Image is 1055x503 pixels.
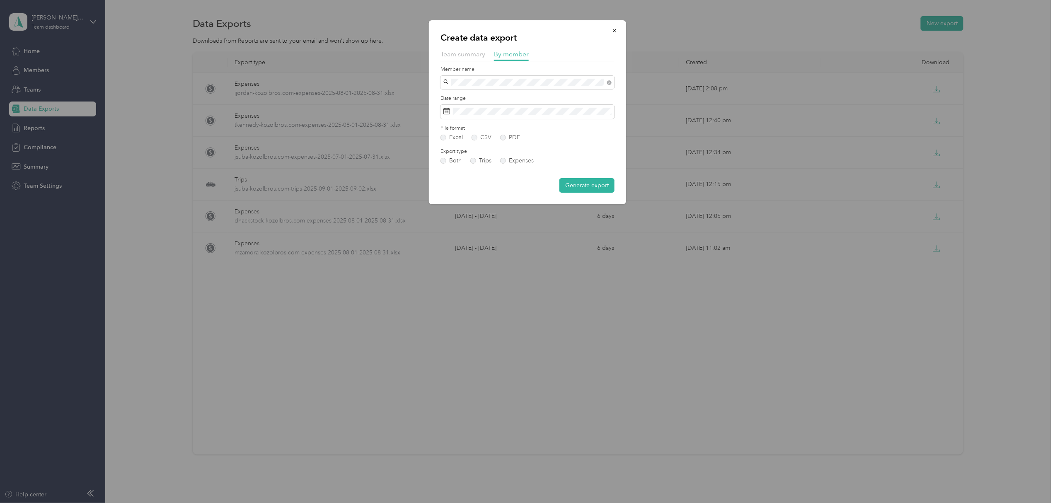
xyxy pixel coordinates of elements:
label: Expenses [500,158,534,164]
label: Member name [440,66,615,73]
span: By member [494,50,529,58]
label: PDF [500,135,520,140]
span: Team summary [440,50,485,58]
label: CSV [472,135,491,140]
iframe: Everlance-gr Chat Button Frame [1009,457,1055,503]
label: File format [440,125,615,132]
label: Export type [440,148,615,155]
button: Generate export [559,178,615,193]
p: Create data export [440,32,615,44]
label: Excel [440,135,463,140]
label: Both [440,158,462,164]
label: Trips [470,158,491,164]
label: Date range [440,95,615,102]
